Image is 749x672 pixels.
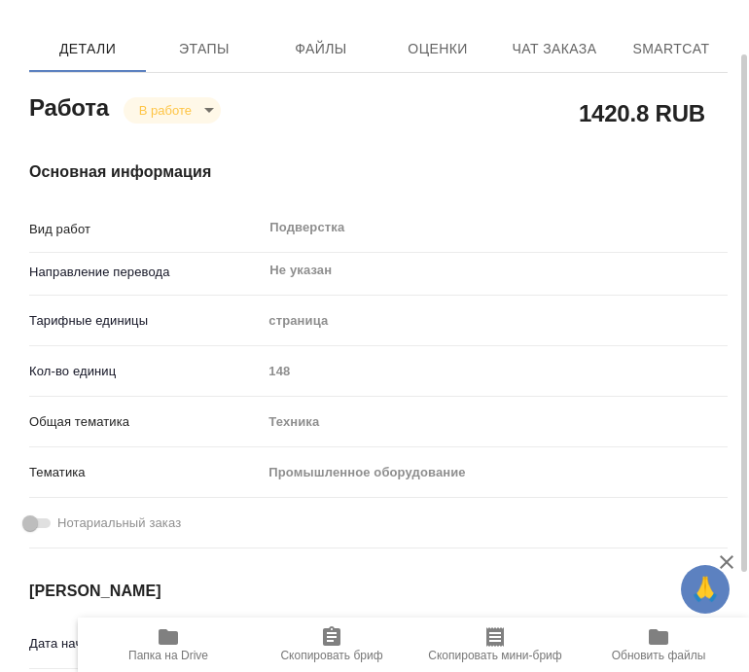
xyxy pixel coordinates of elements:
[681,565,730,614] button: 🙏
[29,412,262,432] p: Общая тематика
[87,618,250,672] button: Папка на Drive
[280,649,382,662] span: Скопировать бриф
[262,456,728,489] div: Промышленное оборудование
[428,649,561,662] span: Скопировать мини-бриф
[624,37,718,61] span: SmartCat
[124,97,221,124] div: В работе
[29,220,262,239] p: Вид работ
[57,513,181,533] span: Нотариальный заказ
[29,463,262,482] p: Тематика
[391,37,484,61] span: Оценки
[579,96,705,129] h2: 1420.8 RUB
[29,88,109,124] h2: Работа
[29,634,262,654] p: Дата начала работ
[29,580,728,603] h4: [PERSON_NAME]
[128,649,208,662] span: Папка на Drive
[133,102,197,119] button: В работе
[29,160,728,184] h4: Основная информация
[413,618,577,672] button: Скопировать мини-бриф
[29,311,262,331] p: Тарифные единицы
[612,649,706,662] span: Обновить файлы
[250,618,413,672] button: Скопировать бриф
[29,263,262,282] p: Направление перевода
[158,37,251,61] span: Этапы
[41,37,134,61] span: Детали
[689,569,722,610] span: 🙏
[508,37,601,61] span: Чат заказа
[262,357,728,385] input: Пустое поле
[577,618,740,672] button: Обновить файлы
[29,362,262,381] p: Кол-во единиц
[262,406,728,439] div: Техника
[262,304,728,337] div: страница
[274,37,368,61] span: Файлы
